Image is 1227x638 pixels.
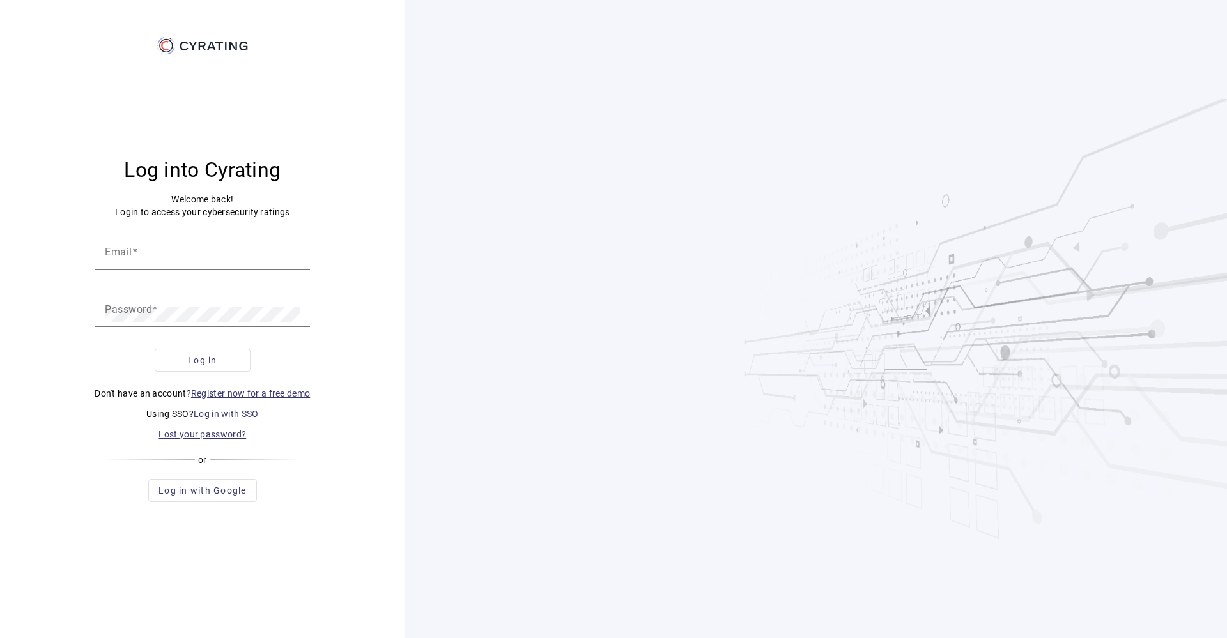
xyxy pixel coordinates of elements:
span: Log in with Google [158,484,247,497]
h3: Log into Cyrating [95,157,310,183]
span: Log in [188,354,217,367]
div: or [104,453,300,466]
mat-label: Email [105,245,132,257]
a: Lost your password? [158,429,246,439]
a: Log in with SSO [194,409,259,419]
g: CYRATING [180,42,248,50]
button: Log in [155,349,251,372]
mat-label: Password [105,303,152,315]
p: Using SSO? [95,407,310,420]
button: Log in with Google [148,479,257,502]
p: Don't have an account? [95,387,310,400]
p: Welcome back! Login to access your cybersecurity ratings [95,193,310,218]
a: Register now for a free demo [191,388,310,399]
